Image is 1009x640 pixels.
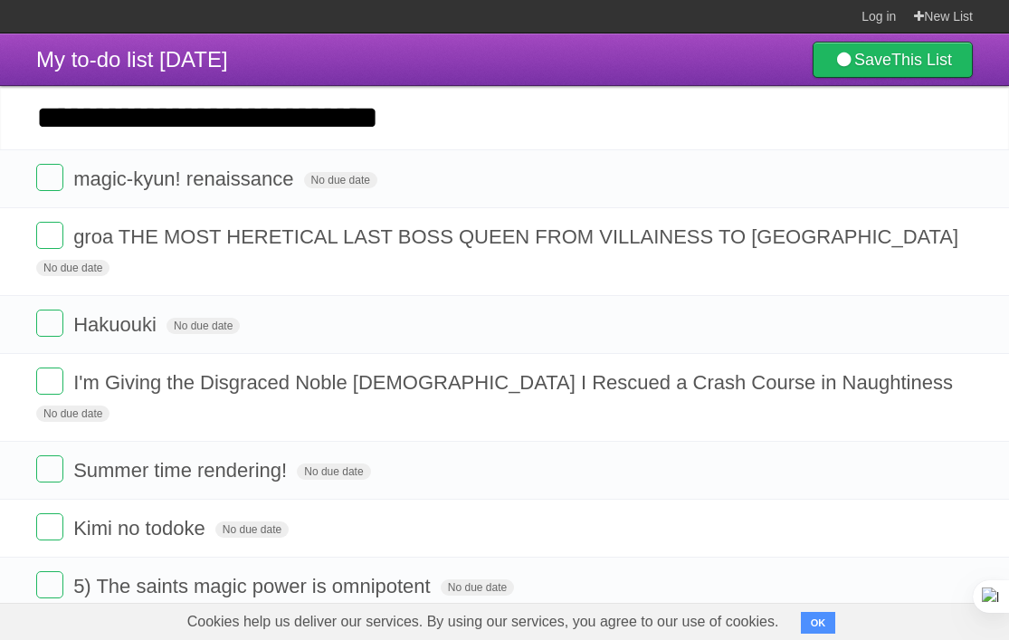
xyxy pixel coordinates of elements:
span: No due date [36,406,109,422]
span: No due date [167,318,240,334]
label: Done [36,222,63,249]
span: Cookies help us deliver our services. By using our services, you agree to our use of cookies. [169,604,797,640]
span: I'm Giving the Disgraced Noble [DEMOGRAPHIC_DATA] I Rescued a Crash Course in Naughtiness [73,371,957,394]
span: No due date [297,463,370,480]
span: Kimi no todoke [73,517,210,540]
label: Done [36,571,63,598]
span: No due date [36,260,109,276]
span: Summer time rendering! [73,459,291,482]
span: magic-kyun! renaissance [73,167,298,190]
label: Done [36,455,63,482]
span: No due date [304,172,377,188]
span: Hakuouki [73,313,161,336]
label: Done [36,310,63,337]
span: 5) The saints magic power is omnipotent [73,575,435,597]
label: Done [36,513,63,540]
span: My to-do list [DATE] [36,47,228,72]
label: Done [36,164,63,191]
a: SaveThis List [813,42,973,78]
span: No due date [215,521,289,538]
span: groa THE MOST HERETICAL LAST BOSS QUEEN FROM VILLAINESS TO [GEOGRAPHIC_DATA] [73,225,963,248]
b: This List [891,51,952,69]
label: Done [36,368,63,395]
button: OK [801,612,836,634]
span: No due date [441,579,514,596]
